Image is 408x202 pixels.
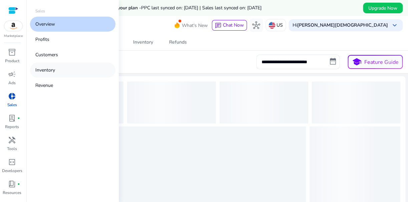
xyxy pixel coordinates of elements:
p: Profits [35,36,49,43]
span: handyman [8,136,16,144]
span: keyboard_arrow_down [391,21,399,29]
span: What's New [182,20,208,31]
p: Tools [7,146,17,152]
p: Overview [35,21,55,28]
span: code_blocks [8,158,16,166]
span: book_4 [8,180,16,188]
div: loading [220,82,308,123]
span: school [352,57,362,67]
div: Inventory [133,40,153,45]
span: hub [252,21,260,29]
button: schoolFeature Guide [348,55,403,69]
span: Upgrade Now [368,5,397,12]
span: chat [215,22,222,29]
p: Resources [3,190,21,196]
div: Refunds [169,40,187,45]
button: chatChat Now [212,20,247,31]
div: loading [312,82,400,123]
b: [PERSON_NAME][DEMOGRAPHIC_DATA] [297,22,388,28]
p: Revenue [35,82,53,89]
button: Upgrade Now [363,3,403,13]
p: Reports [5,124,19,130]
span: Chat Now [223,22,244,28]
img: amazon.svg [4,21,22,31]
p: Hi [293,23,388,28]
span: PPC last synced on: [DATE] | Sales last synced on: [DATE] [141,5,262,11]
p: Marketplace [4,34,23,39]
h5: Data syncs run less frequently on your plan - [44,5,262,11]
span: fiber_manual_record [17,117,20,119]
p: Inventory [35,67,55,74]
p: Customers [35,51,58,58]
p: Product [5,58,19,64]
p: Feature Guide [364,58,399,66]
p: Sales [35,8,45,14]
p: Developers [2,168,22,174]
span: fiber_manual_record [17,183,20,185]
p: US [277,19,283,31]
span: lab_profile [8,114,16,122]
div: loading [127,82,216,123]
span: inventory_2 [8,48,16,56]
span: donut_small [8,92,16,100]
button: hub [250,19,263,32]
img: us.svg [269,22,275,29]
span: campaign [8,70,16,78]
p: Ads [8,80,16,86]
p: Sales [7,102,17,108]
